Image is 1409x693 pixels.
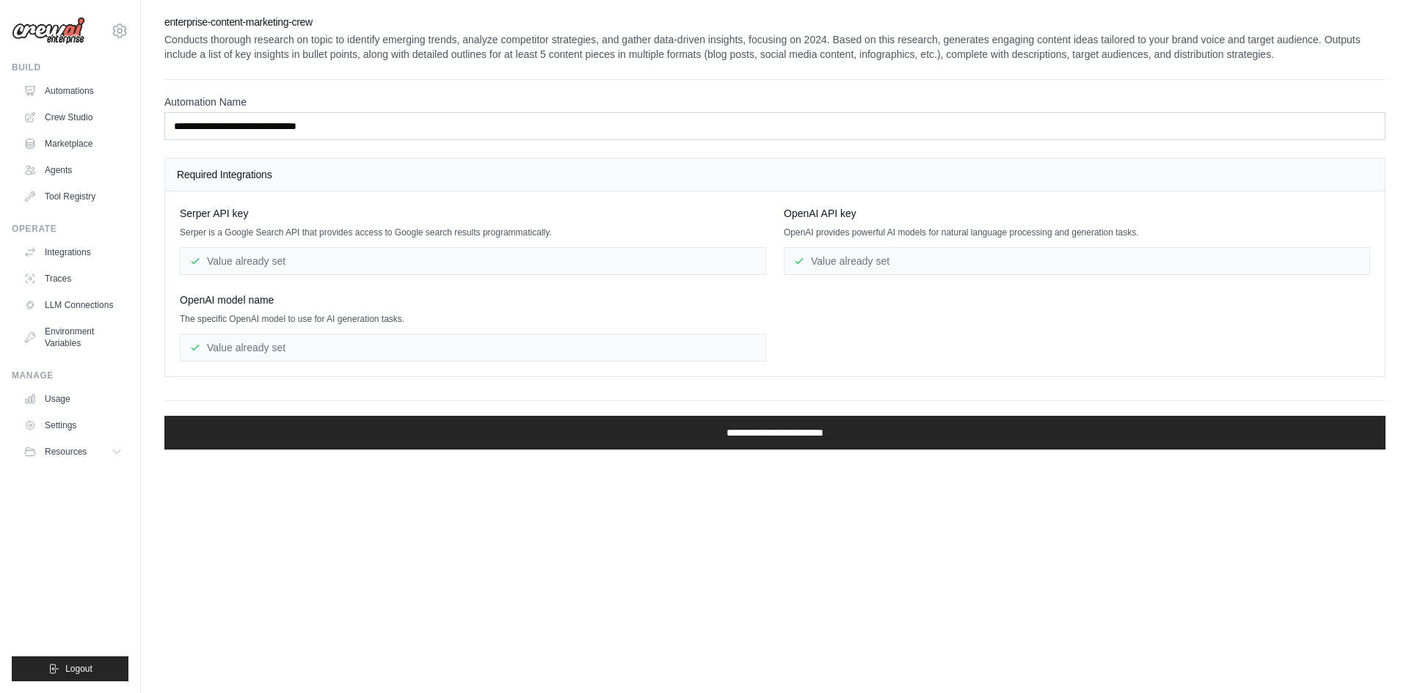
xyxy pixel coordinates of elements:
span: Serper API key [180,206,248,221]
span: Logout [65,663,92,675]
a: Settings [18,414,128,437]
img: Logo [12,17,85,45]
h2: enterprise-content-marketing-crew [164,15,1386,29]
span: Resources [45,446,87,458]
div: Manage [12,370,128,381]
p: Conducts thorough research on topic to identify emerging trends, analyze competitor strategies, a... [164,32,1386,62]
a: Environment Variables [18,320,128,355]
a: LLM Connections [18,293,128,317]
div: Build [12,62,128,73]
button: Logout [12,656,128,681]
div: Value already set [784,247,1370,275]
p: Serper is a Google Search API that provides access to Google search results programmatically. [180,227,766,238]
a: Usage [18,387,128,411]
a: Integrations [18,241,128,264]
div: Value already set [180,334,766,362]
div: Value already set [180,247,766,275]
span: OpenAI API key [784,206,856,221]
div: Operate [12,223,128,235]
a: Automations [18,79,128,103]
a: Crew Studio [18,106,128,129]
a: Tool Registry [18,185,128,208]
p: The specific OpenAI model to use for AI generation tasks. [180,313,766,325]
button: Resources [18,440,128,463]
span: OpenAI model name [180,293,274,307]
a: Agents [18,158,128,182]
a: Traces [18,267,128,290]
a: Marketplace [18,132,128,155]
p: OpenAI provides powerful AI models for natural language processing and generation tasks. [784,227,1370,238]
h4: Required Integrations [177,167,1373,182]
label: Automation Name [164,95,1386,109]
